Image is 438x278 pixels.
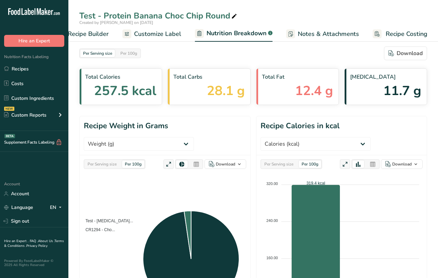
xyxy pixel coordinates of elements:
div: Download [392,161,412,167]
div: Custom Reports [4,111,47,119]
span: Total Carbs [173,73,244,81]
div: Powered By FoodLabelMaker © 2025 All Rights Reserved [4,259,64,267]
a: Recipe Costing [373,26,427,42]
div: Test - Protein Banana Choc Chip Round [79,10,238,22]
button: Hire an Expert [4,35,64,47]
div: Per 100g [118,50,140,57]
a: Nutrition Breakdown [195,26,273,42]
tspan: 320.00 [266,182,278,186]
span: CR1294 - Cho... [80,227,115,232]
span: Recipe Costing [386,29,427,39]
span: 12.4 g [295,81,333,101]
a: Recipe Builder [55,26,109,42]
span: Notes & Attachments [298,29,359,39]
div: Download [216,161,235,167]
span: 11.7 g [383,81,421,101]
span: Test - [MEDICAL_DATA]... [80,219,133,223]
div: Per Serving size [80,50,115,57]
a: Notes & Attachments [286,26,359,42]
button: Download [204,159,246,169]
div: NEW [4,107,14,111]
a: Hire an Expert . [4,239,28,243]
a: FAQ . [30,239,38,243]
span: 28.1 g [207,81,245,101]
div: Per Serving size [262,160,296,168]
div: Download [388,49,423,57]
div: BETA [4,134,15,138]
span: [MEDICAL_DATA] [350,73,421,81]
span: Total Fat [262,73,333,81]
div: Per 100g [122,160,144,168]
button: Download [384,47,427,60]
a: Customize Label [122,26,181,42]
h1: Recipe Weight in Grams [84,120,168,132]
a: About Us . [38,239,54,243]
h1: Recipe Calories in kcal [261,120,340,132]
span: Recipe Builder [68,29,109,39]
button: Download [381,159,423,169]
tspan: 240.00 [266,219,278,223]
div: EN [50,203,64,212]
a: Language [4,201,33,213]
span: Nutrition Breakdown [207,29,267,38]
span: Customize Label [134,29,181,39]
span: Total Calories [85,73,156,81]
div: Per Serving size [85,160,119,168]
span: Created by [PERSON_NAME] on [DATE] [79,20,153,25]
a: Terms & Conditions . [4,239,64,248]
tspan: 160.00 [266,256,278,260]
a: Privacy Policy [26,243,48,248]
div: Per 100g [299,160,321,168]
span: 257.5 kcal [94,81,156,101]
